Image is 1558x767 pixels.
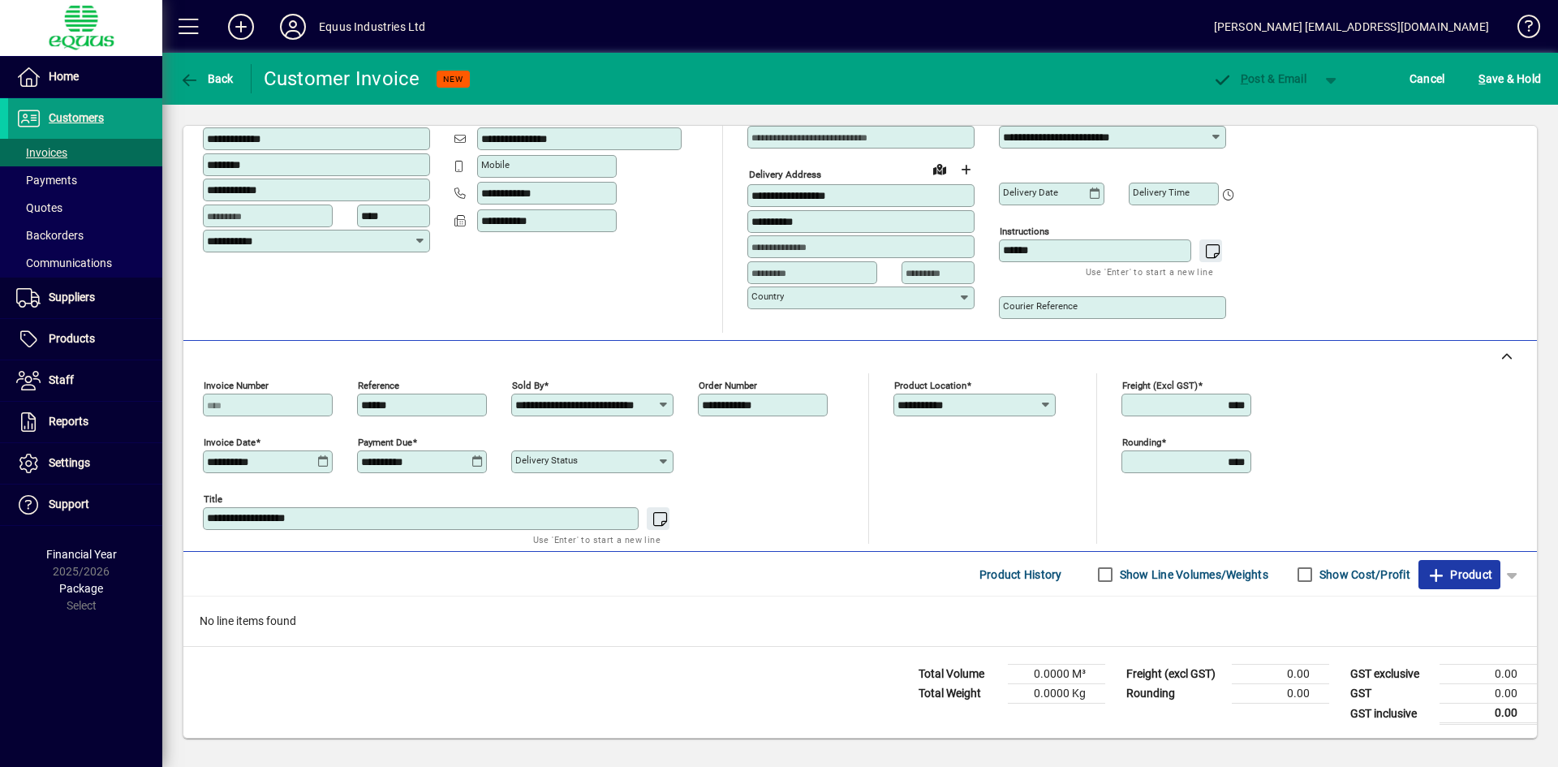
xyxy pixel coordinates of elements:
[1342,684,1440,704] td: GST
[1003,300,1078,312] mat-label: Courier Reference
[16,256,112,269] span: Communications
[1118,665,1232,684] td: Freight (excl GST)
[1474,64,1545,93] button: Save & Hold
[8,402,162,442] a: Reports
[1418,560,1500,589] button: Product
[204,493,222,505] mat-label: Title
[1086,262,1213,281] mat-hint: Use 'Enter' to start a new line
[179,72,234,85] span: Back
[1214,14,1489,40] div: [PERSON_NAME] [EMAIL_ADDRESS][DOMAIN_NAME]
[8,166,162,194] a: Payments
[1342,704,1440,724] td: GST inclusive
[49,332,95,345] span: Products
[8,485,162,525] a: Support
[1316,567,1410,583] label: Show Cost/Profit
[1241,72,1248,85] span: P
[1342,665,1440,684] td: GST exclusive
[1212,72,1306,85] span: ost & Email
[1003,187,1058,198] mat-label: Delivery date
[1118,684,1232,704] td: Rounding
[8,360,162,401] a: Staff
[481,159,510,170] mat-label: Mobile
[1122,437,1161,448] mat-label: Rounding
[699,380,757,391] mat-label: Order number
[267,12,319,41] button: Profile
[1427,562,1492,588] span: Product
[1440,665,1537,684] td: 0.00
[512,380,544,391] mat-label: Sold by
[979,562,1062,588] span: Product History
[16,146,67,159] span: Invoices
[49,498,89,511] span: Support
[408,100,434,126] button: Copy to Delivery address
[1133,187,1190,198] mat-label: Delivery time
[49,70,79,83] span: Home
[1440,704,1537,724] td: 0.00
[16,229,84,242] span: Backorders
[894,380,966,391] mat-label: Product location
[443,74,463,84] span: NEW
[1478,72,1485,85] span: S
[1440,684,1537,704] td: 0.00
[358,380,399,391] mat-label: Reference
[358,437,412,448] mat-label: Payment due
[59,582,103,595] span: Package
[533,530,661,549] mat-hint: Use 'Enter' to start a new line
[1478,66,1541,92] span: ave & Hold
[1008,684,1105,704] td: 0.0000 Kg
[16,174,77,187] span: Payments
[183,597,1537,646] div: No line items found
[8,139,162,166] a: Invoices
[515,455,578,466] mat-label: Delivery status
[46,548,117,561] span: Financial Year
[8,194,162,222] a: Quotes
[1117,567,1268,583] label: Show Line Volumes/Weights
[215,12,267,41] button: Add
[8,319,162,360] a: Products
[49,456,90,469] span: Settings
[49,111,104,124] span: Customers
[1232,665,1329,684] td: 0.00
[973,560,1069,589] button: Product History
[910,684,1008,704] td: Total Weight
[49,415,88,428] span: Reports
[927,156,953,182] a: View on map
[1204,64,1315,93] button: Post & Email
[8,57,162,97] a: Home
[16,201,62,214] span: Quotes
[49,291,95,304] span: Suppliers
[1405,64,1449,93] button: Cancel
[319,14,426,40] div: Equus Industries Ltd
[162,64,252,93] app-page-header-button: Back
[8,278,162,318] a: Suppliers
[1232,684,1329,704] td: 0.00
[204,380,269,391] mat-label: Invoice number
[8,222,162,249] a: Backorders
[1505,3,1538,56] a: Knowledge Base
[953,157,979,183] button: Choose address
[8,443,162,484] a: Settings
[751,291,784,302] mat-label: Country
[1008,665,1105,684] td: 0.0000 M³
[49,373,74,386] span: Staff
[264,66,420,92] div: Customer Invoice
[1122,380,1198,391] mat-label: Freight (excl GST)
[175,64,238,93] button: Back
[8,249,162,277] a: Communications
[1410,66,1445,92] span: Cancel
[204,437,256,448] mat-label: Invoice date
[910,665,1008,684] td: Total Volume
[1000,226,1049,237] mat-label: Instructions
